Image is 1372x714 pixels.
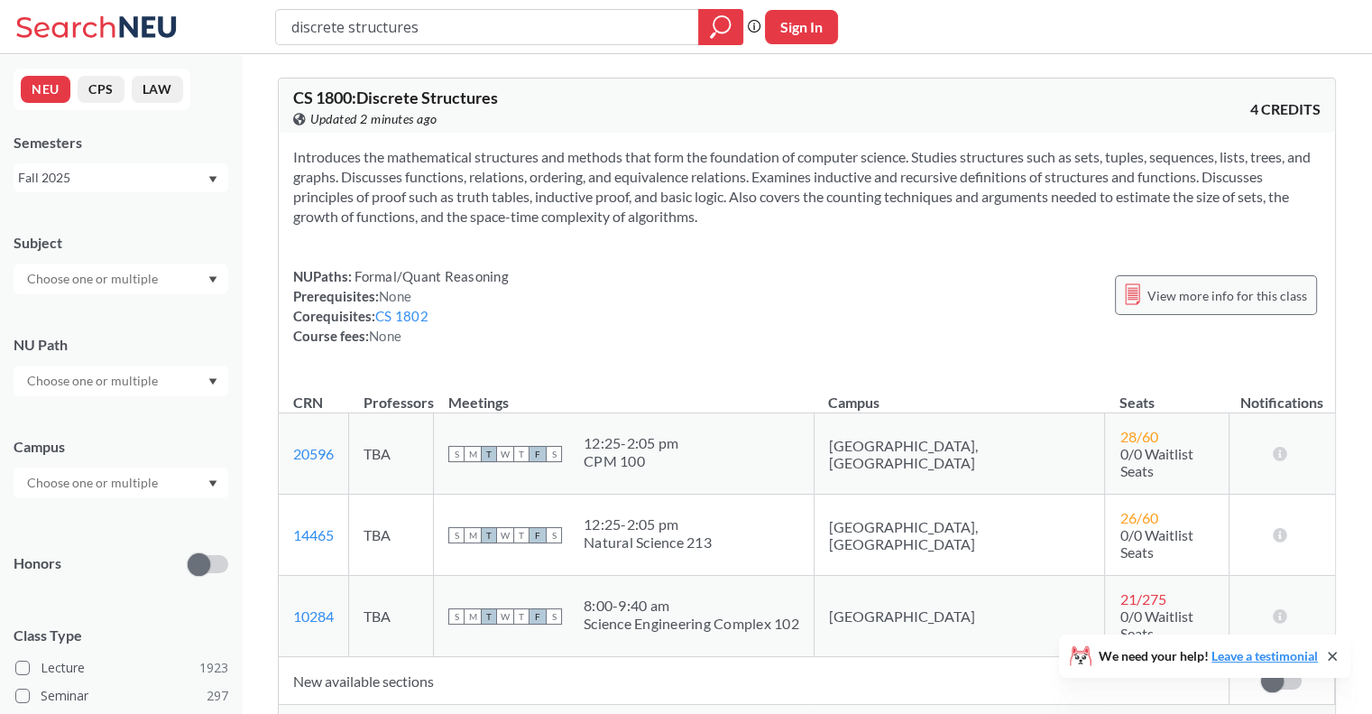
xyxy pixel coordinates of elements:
div: Science Engineering Complex 102 [584,615,799,633]
span: S [546,608,562,625]
div: Semesters [14,133,228,153]
span: T [481,608,497,625]
span: 21 / 275 [1119,590,1165,607]
span: F [529,608,546,625]
th: Seats [1105,375,1229,413]
a: Leave a testimonial [1211,648,1318,663]
th: Professors [349,375,434,413]
span: S [546,446,562,462]
span: T [513,608,529,625]
th: Campus [814,375,1105,413]
span: W [497,608,513,625]
a: 10284 [293,607,334,625]
th: Meetings [434,375,815,413]
td: [GEOGRAPHIC_DATA], [GEOGRAPHIC_DATA] [814,495,1105,576]
th: Notifications [1229,375,1334,413]
a: 20596 [293,445,334,462]
span: Formal/Quant Reasoning [352,268,509,284]
span: 4 CREDITS [1250,99,1321,119]
span: M [465,527,481,543]
span: M [465,608,481,625]
p: Honors [14,553,61,574]
span: 0/0 Waitlist Seats [1119,526,1192,561]
div: NUPaths: Prerequisites: Corequisites: Course fees: [293,266,509,346]
span: T [513,527,529,543]
span: 28 / 60 [1119,428,1157,445]
span: S [448,527,465,543]
span: T [481,446,497,462]
div: Fall 2025Dropdown arrow [14,163,228,192]
span: None [379,288,411,304]
div: 8:00 - 9:40 am [584,597,799,615]
a: 14465 [293,526,334,543]
svg: Dropdown arrow [208,176,217,183]
td: TBA [349,576,434,657]
div: Dropdown arrow [14,366,228,396]
td: [GEOGRAPHIC_DATA] [814,576,1105,657]
span: S [546,527,562,543]
span: We need your help! [1099,650,1318,663]
span: Updated 2 minutes ago [310,109,437,129]
span: S [448,446,465,462]
span: W [497,446,513,462]
span: T [513,446,529,462]
span: 297 [207,686,228,706]
svg: Dropdown arrow [208,276,217,283]
section: Introduces the mathematical structures and methods that form the foundation of computer science. ... [293,147,1321,227]
span: View more info for this class [1147,284,1307,307]
svg: Dropdown arrow [208,480,217,487]
svg: magnifying glass [710,14,732,40]
span: 0/0 Waitlist Seats [1119,607,1192,642]
label: Lecture [15,656,228,680]
input: Choose one or multiple [18,370,170,392]
span: CS 1800 : Discrete Structures [293,88,498,107]
button: LAW [132,76,183,103]
div: Dropdown arrow [14,264,228,294]
span: 26 / 60 [1119,509,1157,526]
button: Sign In [765,10,838,44]
span: F [529,446,546,462]
td: TBA [349,413,434,495]
div: magnifying glass [698,9,743,45]
td: [GEOGRAPHIC_DATA], [GEOGRAPHIC_DATA] [814,413,1105,495]
div: 12:25 - 2:05 pm [584,515,712,533]
div: Fall 2025 [18,168,207,188]
span: S [448,608,465,625]
svg: Dropdown arrow [208,378,217,385]
span: T [481,527,497,543]
span: F [529,527,546,543]
a: CS 1802 [375,308,428,324]
input: Choose one or multiple [18,268,170,290]
span: None [369,328,401,344]
span: 0/0 Waitlist Seats [1119,445,1192,479]
div: Subject [14,233,228,253]
div: Campus [14,437,228,457]
td: New available sections [279,657,1229,705]
input: Choose one or multiple [18,472,170,494]
div: NU Path [14,335,228,355]
div: Natural Science 213 [584,533,712,552]
span: Class Type [14,626,228,645]
input: Class, professor, course number, "phrase" [290,12,686,42]
span: W [497,527,513,543]
button: CPS [78,76,124,103]
td: TBA [349,495,434,576]
span: M [465,446,481,462]
div: 12:25 - 2:05 pm [584,434,678,452]
div: CRN [293,393,323,413]
span: 1923 [199,658,228,678]
div: Dropdown arrow [14,468,228,498]
label: Seminar [15,684,228,708]
div: CPM 100 [584,452,678,470]
button: NEU [21,76,70,103]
